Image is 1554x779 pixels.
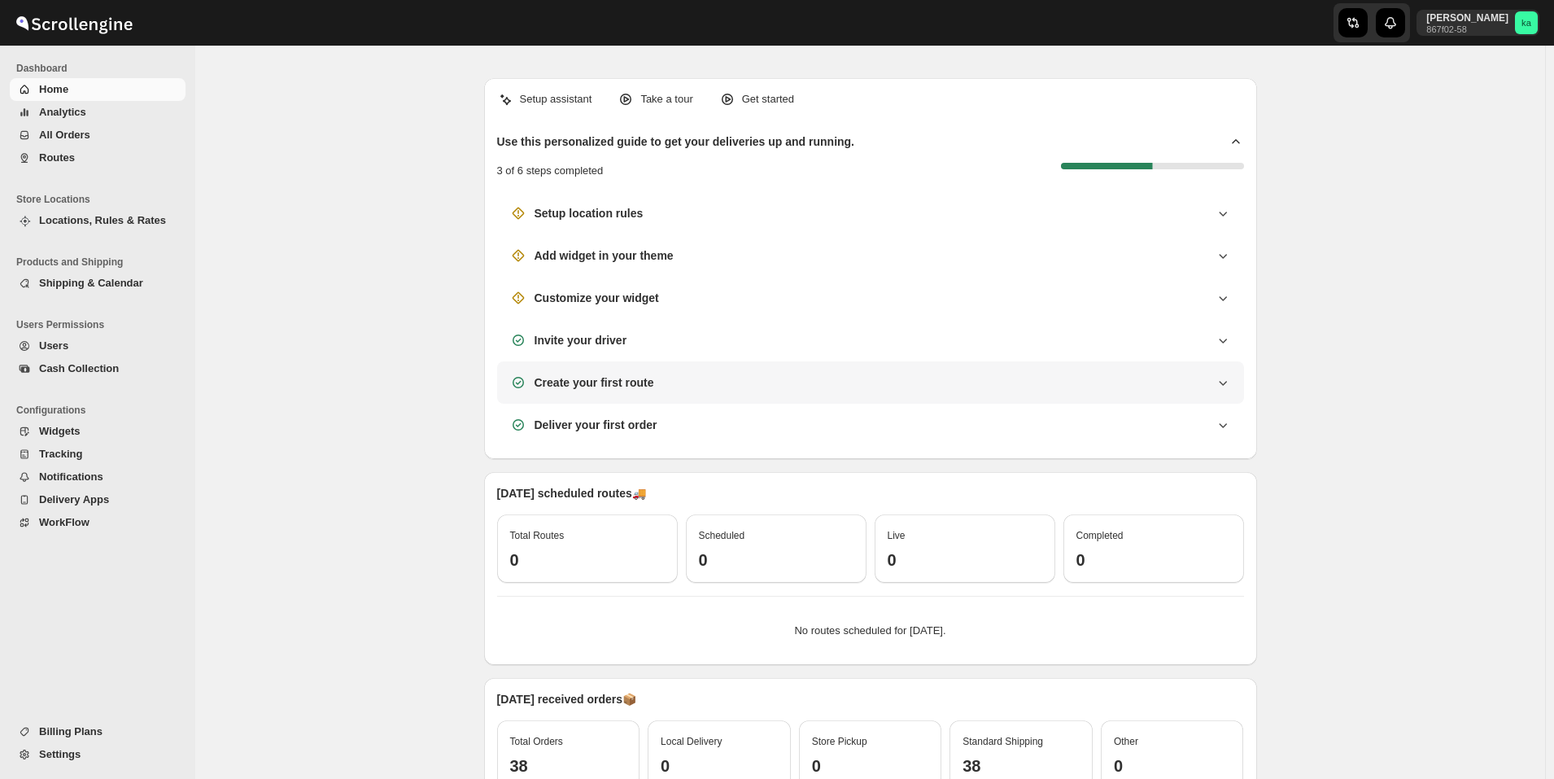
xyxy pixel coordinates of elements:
[1416,10,1539,36] button: User menu
[10,335,186,357] button: Users
[39,339,68,352] span: Users
[39,214,166,226] span: Locations, Rules & Rates
[497,133,855,150] h2: Use this personalized guide to get your deliveries up and running.
[1076,530,1124,541] span: Completed
[1114,736,1138,747] span: Other
[812,736,867,747] span: Store Pickup
[963,756,1080,776] h3: 38
[10,209,186,232] button: Locations, Rules & Rates
[699,530,745,541] span: Scheduled
[10,743,186,766] button: Settings
[10,357,186,380] button: Cash Collection
[39,470,103,483] span: Notifications
[16,256,187,269] span: Products and Shipping
[10,272,186,295] button: Shipping & Calendar
[39,129,90,141] span: All Orders
[520,91,592,107] p: Setup assistant
[510,530,565,541] span: Total Routes
[39,106,86,118] span: Analytics
[535,332,627,348] h3: Invite your driver
[812,756,929,776] h3: 0
[39,425,80,437] span: Widgets
[10,488,186,511] button: Delivery Apps
[39,493,109,505] span: Delivery Apps
[16,318,187,331] span: Users Permissions
[10,420,186,443] button: Widgets
[13,2,135,43] img: ScrollEngine
[535,290,659,306] h3: Customize your widget
[16,404,187,417] span: Configurations
[510,623,1231,639] p: No routes scheduled for [DATE].
[16,62,187,75] span: Dashboard
[510,756,627,776] h3: 38
[39,277,143,289] span: Shipping & Calendar
[1515,11,1538,34] span: khaled alrashidi
[39,448,82,460] span: Tracking
[535,205,644,221] h3: Setup location rules
[10,147,186,169] button: Routes
[661,736,722,747] span: Local Delivery
[10,443,186,466] button: Tracking
[1114,756,1231,776] h3: 0
[661,756,778,776] h3: 0
[1426,11,1508,24] p: [PERSON_NAME]
[888,530,906,541] span: Live
[39,725,103,737] span: Billing Plans
[497,691,1244,707] p: [DATE] received orders 📦
[497,163,604,179] p: 3 of 6 steps completed
[39,748,81,760] span: Settings
[535,417,657,433] h3: Deliver your first order
[10,511,186,534] button: WorkFlow
[1076,550,1231,570] h3: 0
[16,193,187,206] span: Store Locations
[963,736,1043,747] span: Standard Shipping
[39,516,89,528] span: WorkFlow
[699,550,853,570] h3: 0
[39,362,119,374] span: Cash Collection
[640,91,692,107] p: Take a tour
[497,485,1244,501] p: [DATE] scheduled routes 🚚
[10,101,186,124] button: Analytics
[10,720,186,743] button: Billing Plans
[535,374,654,391] h3: Create your first route
[888,550,1042,570] h3: 0
[535,247,674,264] h3: Add widget in your theme
[510,550,665,570] h3: 0
[39,151,75,164] span: Routes
[10,78,186,101] button: Home
[742,91,794,107] p: Get started
[510,736,563,747] span: Total Orders
[10,124,186,147] button: All Orders
[39,83,68,95] span: Home
[1426,24,1508,34] p: 867f02-58
[10,466,186,488] button: Notifications
[1521,18,1532,28] text: ka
